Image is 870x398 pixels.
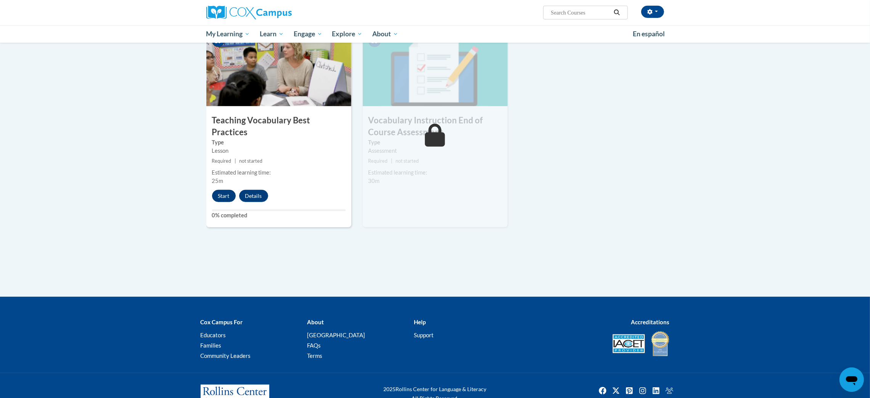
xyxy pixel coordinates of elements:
[637,385,649,397] a: Instagram
[414,332,434,338] a: Support
[201,25,255,43] a: My Learning
[239,158,262,164] span: not started
[628,26,670,42] a: En español
[212,168,346,177] div: Estimated learning time:
[414,319,426,325] b: Help
[201,332,226,338] a: Educators
[633,30,665,38] span: En español
[294,29,322,39] span: Engage
[368,158,388,164] span: Required
[201,319,243,325] b: Cox Campus For
[650,385,662,397] img: LinkedIn icon
[367,25,403,43] a: About
[550,8,611,17] input: Search Courses
[206,6,351,19] a: Cox Campus
[610,385,622,397] img: Twitter icon
[613,334,645,353] img: Accredited IACET® Provider
[206,30,351,106] img: Course Image
[201,342,222,349] a: Families
[610,385,622,397] a: Twitter
[212,158,232,164] span: Required
[372,29,398,39] span: About
[307,352,322,359] a: Terms
[368,168,502,177] div: Estimated learning time:
[839,367,864,392] iframe: Button to launch messaging window
[289,25,327,43] a: Engage
[212,178,224,184] span: 25m
[637,385,649,397] img: Instagram icon
[363,30,508,106] img: Course Image
[641,6,664,18] button: Account Settings
[195,25,675,43] div: Main menu
[631,319,670,325] b: Accreditations
[597,385,609,397] a: Facebook
[597,385,609,397] img: Facebook icon
[650,385,662,397] a: Linkedin
[206,6,292,19] img: Cox Campus
[206,115,351,138] h3: Teaching Vocabulary Best Practices
[332,29,362,39] span: Explore
[201,352,251,359] a: Community Leaders
[384,386,396,392] span: 2025
[307,342,321,349] a: FAQs
[255,25,289,43] a: Learn
[623,385,635,397] img: Pinterest icon
[239,190,268,202] button: Details
[663,385,675,397] img: Facebook group icon
[307,332,365,338] a: [GEOGRAPHIC_DATA]
[212,138,346,147] label: Type
[235,158,236,164] span: |
[651,330,670,357] img: IDA® Accredited
[368,138,502,147] label: Type
[260,29,284,39] span: Learn
[212,190,236,202] button: Start
[663,385,675,397] a: Facebook Group
[623,385,635,397] a: Pinterest
[368,147,502,155] div: Assessment
[212,147,346,155] div: Lesson
[391,158,392,164] span: |
[611,8,622,17] button: Search
[206,29,250,39] span: My Learning
[363,115,508,138] h3: Vocabulary Instruction End of Course Assessment
[368,178,380,184] span: 30m
[307,319,324,325] b: About
[327,25,367,43] a: Explore
[396,158,419,164] span: not started
[212,211,346,220] label: 0% completed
